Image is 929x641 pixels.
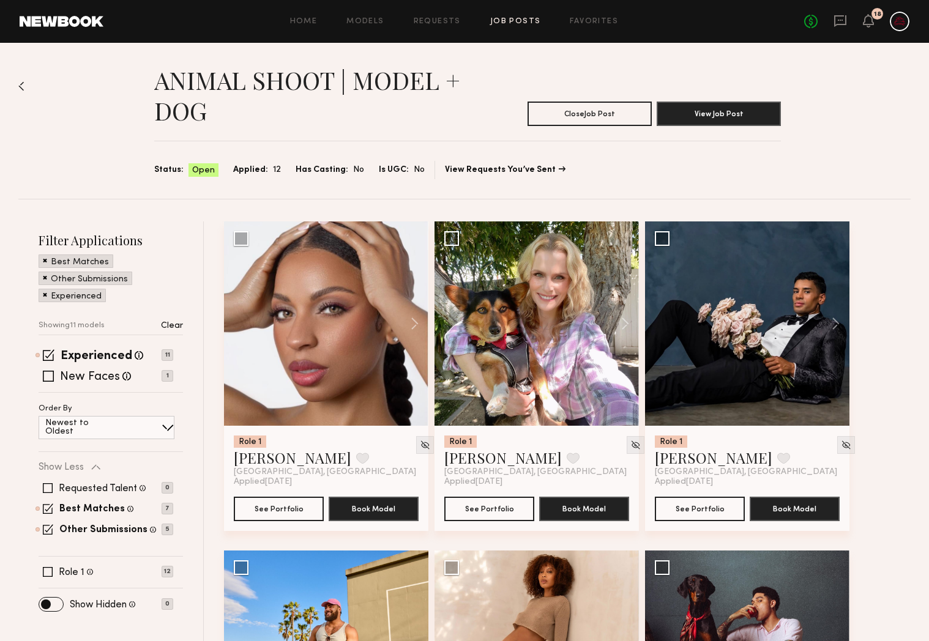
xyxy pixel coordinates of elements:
p: Newest to Oldest [45,419,118,436]
label: Other Submissions [59,525,147,535]
p: Showing 11 models [39,322,105,330]
span: No [353,163,364,177]
button: See Portfolio [444,497,534,521]
a: [PERSON_NAME] [655,448,772,467]
h2: Filter Applications [39,232,183,248]
div: Applied [DATE] [234,477,419,487]
a: Requests [414,18,461,26]
a: [PERSON_NAME] [234,448,351,467]
p: Show Less [39,462,84,472]
img: Back to previous page [18,81,24,91]
label: Show Hidden [70,600,127,610]
button: CloseJob Post [528,102,652,126]
a: Book Model [539,503,629,513]
span: Applied: [233,163,268,177]
a: Job Posts [490,18,541,26]
button: See Portfolio [234,497,324,521]
label: New Faces [60,371,120,383]
a: Favorites [570,18,618,26]
img: Unhide Model [841,440,851,450]
a: [PERSON_NAME] [444,448,562,467]
img: Unhide Model [420,440,430,450]
p: 0 [162,598,173,610]
p: 5 [162,524,173,535]
img: Unhide Model [630,440,641,450]
span: Open [192,165,215,177]
span: [GEOGRAPHIC_DATA], [GEOGRAPHIC_DATA] [655,467,837,477]
label: Role 1 [59,568,84,577]
label: Best Matches [59,505,125,514]
button: Book Model [329,497,419,521]
p: Experienced [51,292,102,301]
span: [GEOGRAPHIC_DATA], [GEOGRAPHIC_DATA] [234,467,416,477]
label: Experienced [61,350,132,363]
label: Requested Talent [59,484,137,494]
p: 1 [162,370,173,382]
div: Role 1 [444,435,477,448]
button: Book Model [539,497,629,521]
div: 18 [874,11,881,18]
span: [GEOGRAPHIC_DATA], [GEOGRAPHIC_DATA] [444,467,627,477]
div: Role 1 [655,435,687,448]
a: Book Model [329,503,419,513]
p: 12 [162,566,173,577]
button: Book Model [750,497,840,521]
div: Role 1 [234,435,266,448]
h1: ANIMAL SHOOT | MODEL + DOG [154,65,468,126]
button: See Portfolio [655,497,745,521]
div: Applied [DATE] [655,477,840,487]
span: No [414,163,425,177]
span: 12 [273,163,281,177]
div: Applied [DATE] [444,477,629,487]
p: Clear [161,322,183,330]
p: Other Submissions [51,275,128,284]
a: Book Model [750,503,840,513]
p: Best Matches [51,258,109,267]
span: Status: [154,163,184,177]
span: Is UGC: [379,163,409,177]
p: 0 [162,482,173,494]
p: 11 [162,349,173,361]
span: Has Casting: [296,163,348,177]
p: 7 [162,503,173,514]
a: Home [290,18,318,26]
a: View Requests You’ve Sent [445,166,565,174]
p: Order By [39,405,72,413]
a: Models [346,18,384,26]
button: View Job Post [657,102,781,126]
